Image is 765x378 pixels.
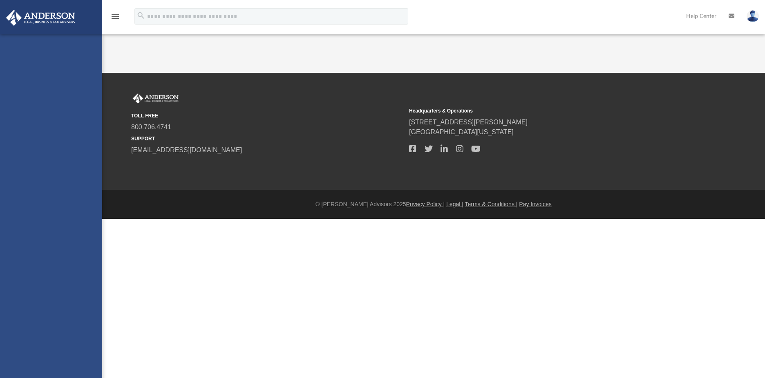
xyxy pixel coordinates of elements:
img: User Pic [747,10,759,22]
a: Privacy Policy | [406,201,445,207]
a: [STREET_ADDRESS][PERSON_NAME] [409,119,528,126]
a: [EMAIL_ADDRESS][DOMAIN_NAME] [131,146,242,153]
small: SUPPORT [131,135,403,142]
a: [GEOGRAPHIC_DATA][US_STATE] [409,128,514,135]
a: menu [110,16,120,21]
div: © [PERSON_NAME] Advisors 2025 [102,200,765,209]
img: Anderson Advisors Platinum Portal [4,10,78,26]
a: Legal | [446,201,463,207]
small: Headquarters & Operations [409,107,681,115]
small: TOLL FREE [131,112,403,119]
a: Terms & Conditions | [465,201,518,207]
a: 800.706.4741 [131,124,171,130]
i: menu [110,11,120,21]
i: search [136,11,145,20]
img: Anderson Advisors Platinum Portal [131,93,180,104]
a: Pay Invoices [519,201,551,207]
